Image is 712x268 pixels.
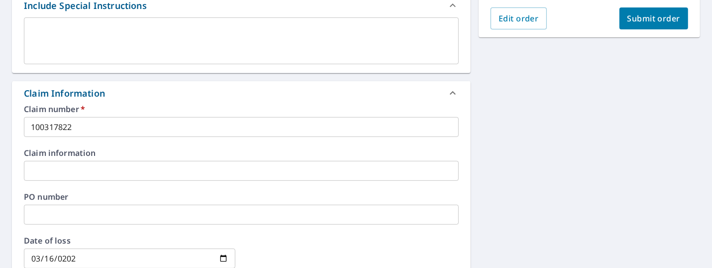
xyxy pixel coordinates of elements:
label: PO number [24,193,459,201]
label: Date of loss [24,237,235,245]
div: Claim Information [24,87,105,100]
label: Claim number [24,105,459,113]
span: Submit order [627,13,681,24]
button: Edit order [491,7,547,29]
span: Edit order [499,13,539,24]
label: Claim information [24,149,459,157]
div: Claim Information [12,81,471,105]
button: Submit order [619,7,689,29]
